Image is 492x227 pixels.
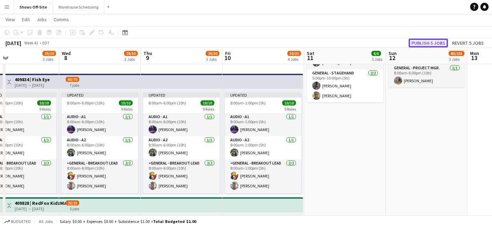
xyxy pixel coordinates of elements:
[143,92,220,193] app-job-card: Updated8:00am-6:00pm (10h)10/109 RolesAudio - A11/18:00am-6:00pm (10h)[PERSON_NAME]Audio - A21/18...
[288,57,301,62] div: 4 Jobs
[51,15,72,24] a: Comms
[372,57,382,62] div: 3 Jobs
[66,77,79,82] span: 60/70
[387,54,397,62] span: 12
[53,0,104,14] button: Warehouse Scheduling
[60,219,196,224] div: Salary $0.00 + Expenses $0.00 + Subsistence $1.00 =
[14,0,53,14] button: Shows Off-Site
[282,100,296,105] span: 10/10
[124,57,137,62] div: 3 Jobs
[201,100,214,105] span: 10/10
[153,219,196,224] span: Total Budgeted $1.00
[61,54,71,62] span: 8
[449,57,464,62] div: 3 Jobs
[143,113,220,136] app-card-role: Audio - A11/18:00am-6:00pm (10h)[PERSON_NAME]
[3,15,18,24] a: View
[42,40,50,45] div: EDT
[206,57,219,62] div: 3 Jobs
[225,136,301,159] app-card-role: Audio - A21/18:00am-1:00pm (5h)[PERSON_NAME]
[284,107,296,112] span: 9 Roles
[43,57,56,62] div: 3 Jobs
[142,54,152,62] span: 9
[70,205,79,211] div: 5 jobs
[11,219,31,224] span: Budgeted
[225,92,301,193] app-job-card: Updated8:00am-1:00pm (5h)10/109 RolesAudio - A11/18:00am-1:00pm (5h)[PERSON_NAME]Audio - A21/18:0...
[307,69,383,102] app-card-role: General - Stagehand2/25:00pm-10:00pm (5h)[PERSON_NAME][PERSON_NAME]
[70,82,79,88] div: 7 jobs
[62,50,71,56] span: Wed
[15,83,50,88] div: [DATE] → [DATE]
[287,51,301,56] span: 30/35
[15,76,50,83] h3: 409834 | Fish Eye
[230,100,266,105] span: 8:00am-1:00pm (5h)
[203,107,214,112] span: 9 Roles
[470,50,479,56] span: Mon
[143,50,152,56] span: Thu
[15,206,66,211] div: [DATE] → [DATE]
[307,50,314,56] span: Sat
[67,100,105,105] span: 8:00am-6:00pm (10h)
[206,51,219,56] span: 29/30
[119,100,133,105] span: 10/10
[449,51,464,56] span: 80/103
[143,92,220,98] div: Updated
[121,107,133,112] span: 9 Roles
[306,54,314,62] span: 11
[61,92,138,193] app-job-card: Updated8:00am-6:00pm (10h)10/109 RolesAudio - A11/18:00am-6:00pm (10h)[PERSON_NAME]Audio - A21/18...
[225,113,301,136] app-card-role: Audio - A11/18:00am-1:00pm (5h)[PERSON_NAME]
[409,39,448,47] button: Publish 5 jobs
[15,200,66,206] h3: 409828 | RedFox KidzMatter 2025
[225,50,231,56] span: Fri
[469,54,479,62] span: 13
[37,100,51,105] span: 10/10
[5,16,15,23] span: View
[34,15,50,24] a: Jobs
[388,50,397,56] span: Sun
[38,219,54,224] span: All jobs
[225,159,301,193] app-card-role: General - Breakout Lead2/28:00am-1:00pm (5h)[PERSON_NAME][PERSON_NAME]
[225,92,301,98] div: Updated
[224,54,231,62] span: 10
[388,64,465,87] app-card-role: General - Project Mgr.1/18:00am-6:00pm (10h)[PERSON_NAME]
[3,218,32,225] button: Budgeted
[149,100,186,105] span: 8:00am-6:00pm (10h)
[61,92,138,98] div: Updated
[42,51,56,56] span: 29/30
[61,159,138,193] app-card-role: General - Breakout Lead2/28:00am-6:00pm (10h)[PERSON_NAME][PERSON_NAME]
[61,136,138,159] app-card-role: Audio - A21/18:00am-6:00pm (10h)[PERSON_NAME]
[449,39,487,47] button: Revert 5 jobs
[143,159,220,193] app-card-role: General - Breakout Lead2/28:00am-6:00pm (10h)[PERSON_NAME][PERSON_NAME]
[54,16,69,23] span: Comms
[37,16,47,23] span: Jobs
[23,40,40,45] span: Week 41
[5,40,21,46] div: [DATE]
[371,51,381,56] span: 6/6
[39,107,51,112] span: 9 Roles
[22,16,30,23] span: Edit
[61,113,138,136] app-card-role: Audio - A11/18:00am-6:00pm (10h)[PERSON_NAME]
[66,200,79,205] span: 23/25
[124,51,138,56] span: 29/30
[143,136,220,159] app-card-role: Audio - A21/18:00am-6:00pm (10h)[PERSON_NAME]
[19,15,32,24] a: Edit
